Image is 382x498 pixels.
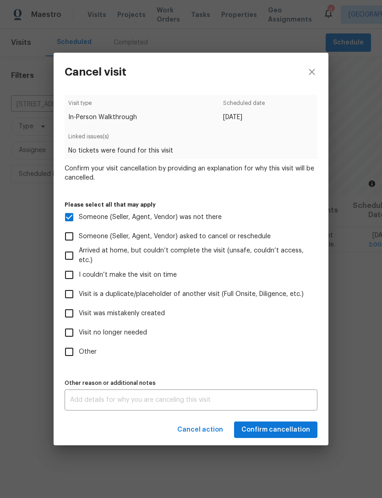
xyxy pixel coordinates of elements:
[223,113,265,122] span: [DATE]
[79,270,177,280] span: I couldn’t make the visit on time
[68,132,313,146] span: Linked issues(s)
[174,421,227,438] button: Cancel action
[79,213,222,222] span: Someone (Seller, Agent, Vendor) was not there
[241,424,310,436] span: Confirm cancellation
[68,113,137,122] span: In-Person Walkthrough
[65,202,317,208] label: Please select all that may apply
[79,290,304,299] span: Visit is a duplicate/placeholder of another visit (Full Onsite, Diligence, etc.)
[79,232,271,241] span: Someone (Seller, Agent, Vendor) asked to cancel or reschedule
[295,53,328,91] button: close
[68,99,137,113] span: Visit type
[79,328,147,338] span: Visit no longer needed
[65,66,126,78] h3: Cancel visit
[79,246,310,265] span: Arrived at home, but couldn’t complete the visit (unsafe, couldn’t access, etc.)
[79,309,165,318] span: Visit was mistakenly created
[79,347,97,357] span: Other
[223,99,265,113] span: Scheduled date
[65,164,317,182] span: Confirm your visit cancellation by providing an explanation for why this visit will be cancelled.
[65,380,317,386] label: Other reason or additional notes
[68,146,313,155] span: No tickets were found for this visit
[234,421,317,438] button: Confirm cancellation
[177,424,223,436] span: Cancel action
